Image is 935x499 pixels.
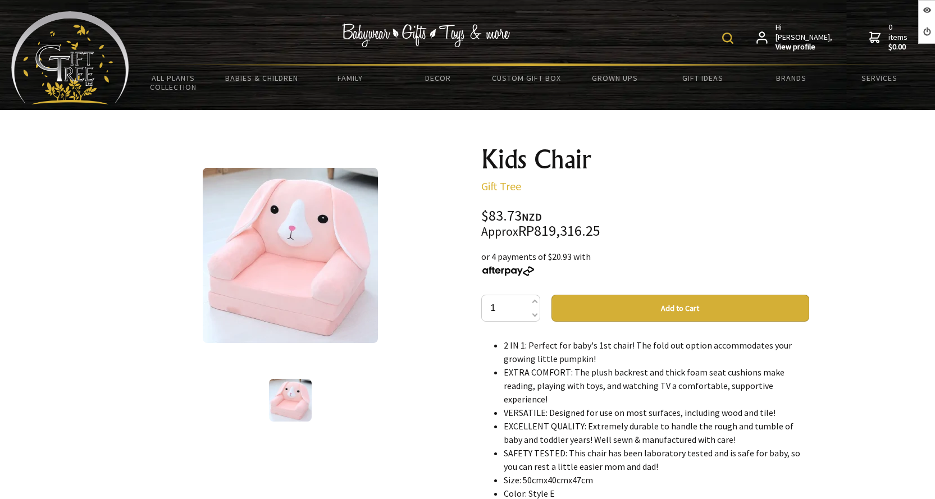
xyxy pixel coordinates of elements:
span: NZD [522,210,542,223]
div: $83.73 RP819,316.25 [481,209,809,239]
strong: $0.00 [888,42,910,52]
button: Add to Cart [551,295,809,322]
li: VERSATILE: Designed for use on most surfaces, including wood and tile! [504,406,809,419]
span: 0 items [888,22,910,52]
a: Family [305,66,394,90]
img: Babyware - Gifts - Toys and more... [11,11,129,104]
img: product search [722,33,733,44]
a: Babies & Children [217,66,305,90]
li: SAFETY TESTED: This chair has been laboratory tested and is safe for baby, so you can rest a litt... [504,446,809,473]
img: Kids Chair [269,379,312,422]
span: Hi [PERSON_NAME], [776,22,833,52]
li: EXTRA COMFORT: The plush backrest and thick foam seat cushions make reading, playing with toys, a... [504,365,809,406]
a: Decor [394,66,482,90]
a: Gift Ideas [659,66,747,90]
img: Kids Chair [203,168,378,343]
div: or 4 payments of $20.93 with [481,250,809,277]
h1: Kids Chair [481,146,809,173]
a: 0 items$0.00 [869,22,910,52]
a: Grown Ups [571,66,659,90]
a: Brands [747,66,836,90]
strong: View profile [776,42,833,52]
a: All Plants Collection [129,66,217,99]
img: Babywear - Gifts - Toys & more [341,24,510,47]
a: Services [836,66,924,90]
li: 2 IN 1: Perfect for baby's 1st chair! The fold out option accommodates your growing little pumpkin! [504,338,809,365]
li: EXCELLENT QUALITY: Extremely durable to handle the rough and tumble of baby and toddler years! We... [504,419,809,446]
a: Gift Tree [481,179,521,193]
img: Afterpay [481,266,535,276]
small: Approx [481,224,518,239]
a: Hi [PERSON_NAME],View profile [756,22,833,52]
a: Custom Gift Box [482,66,571,90]
li: Size: 50cmx40cmx47cm [504,473,809,487]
